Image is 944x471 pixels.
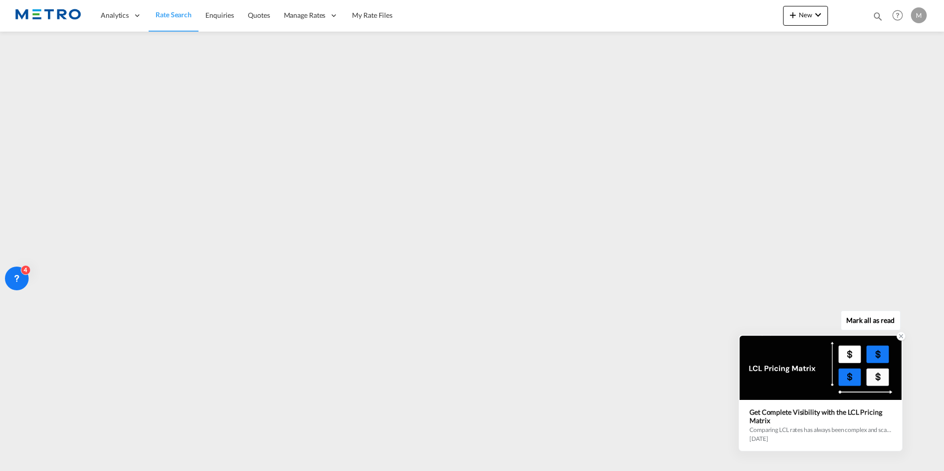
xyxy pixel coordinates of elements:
md-icon: icon-plus 400-fg [787,9,799,21]
md-icon: icon-chevron-down [812,9,824,21]
md-icon: icon-magnify [872,11,883,22]
span: Enquiries [205,11,234,19]
span: Rate Search [156,10,192,19]
button: icon-plus 400-fgNewicon-chevron-down [783,6,828,26]
span: My Rate Files [352,11,393,19]
div: icon-magnify [872,11,883,26]
span: Help [889,7,906,24]
div: Help [889,7,911,25]
span: Manage Rates [284,10,326,20]
div: M [911,7,927,23]
span: Quotes [248,11,270,19]
img: 25181f208a6c11efa6aa1bf80d4cef53.png [15,4,81,27]
span: Analytics [101,10,129,20]
span: New [787,11,824,19]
